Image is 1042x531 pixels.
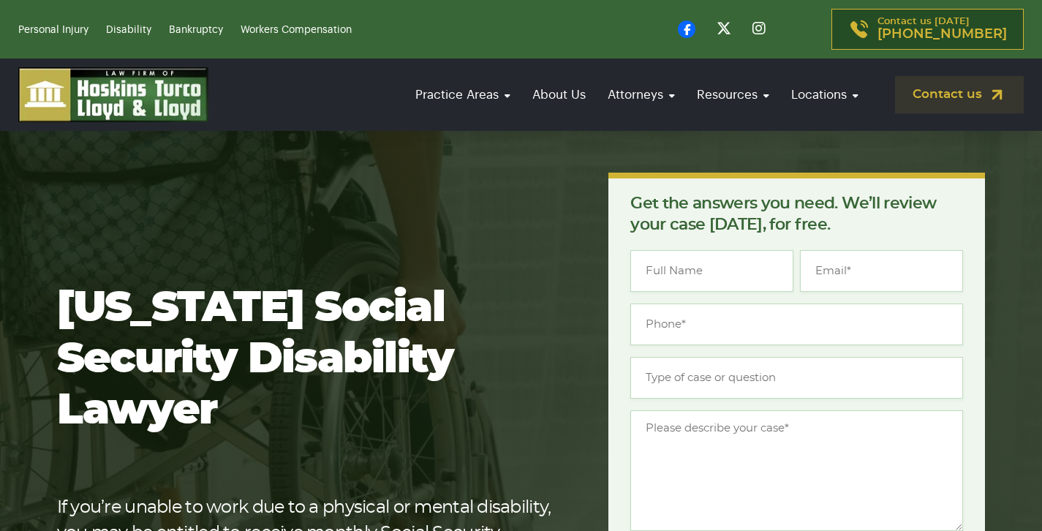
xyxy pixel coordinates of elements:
[169,25,223,35] a: Bankruptcy
[877,17,1007,42] p: Contact us [DATE]
[525,74,593,116] a: About Us
[877,27,1007,42] span: [PHONE_NUMBER]
[57,283,562,437] h1: [US_STATE] Social Security Disability Lawyer
[831,9,1024,50] a: Contact us [DATE][PHONE_NUMBER]
[18,25,88,35] a: Personal Injury
[408,74,518,116] a: Practice Areas
[600,74,682,116] a: Attorneys
[630,193,963,236] p: Get the answers you need. We’ll review your case [DATE], for free.
[690,74,777,116] a: Resources
[895,76,1024,113] a: Contact us
[18,67,208,122] img: logo
[800,250,963,292] input: Email*
[784,74,866,116] a: Locations
[630,304,963,345] input: Phone*
[241,25,352,35] a: Workers Compensation
[630,250,793,292] input: Full Name
[106,25,151,35] a: Disability
[630,357,963,399] input: Type of case or question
